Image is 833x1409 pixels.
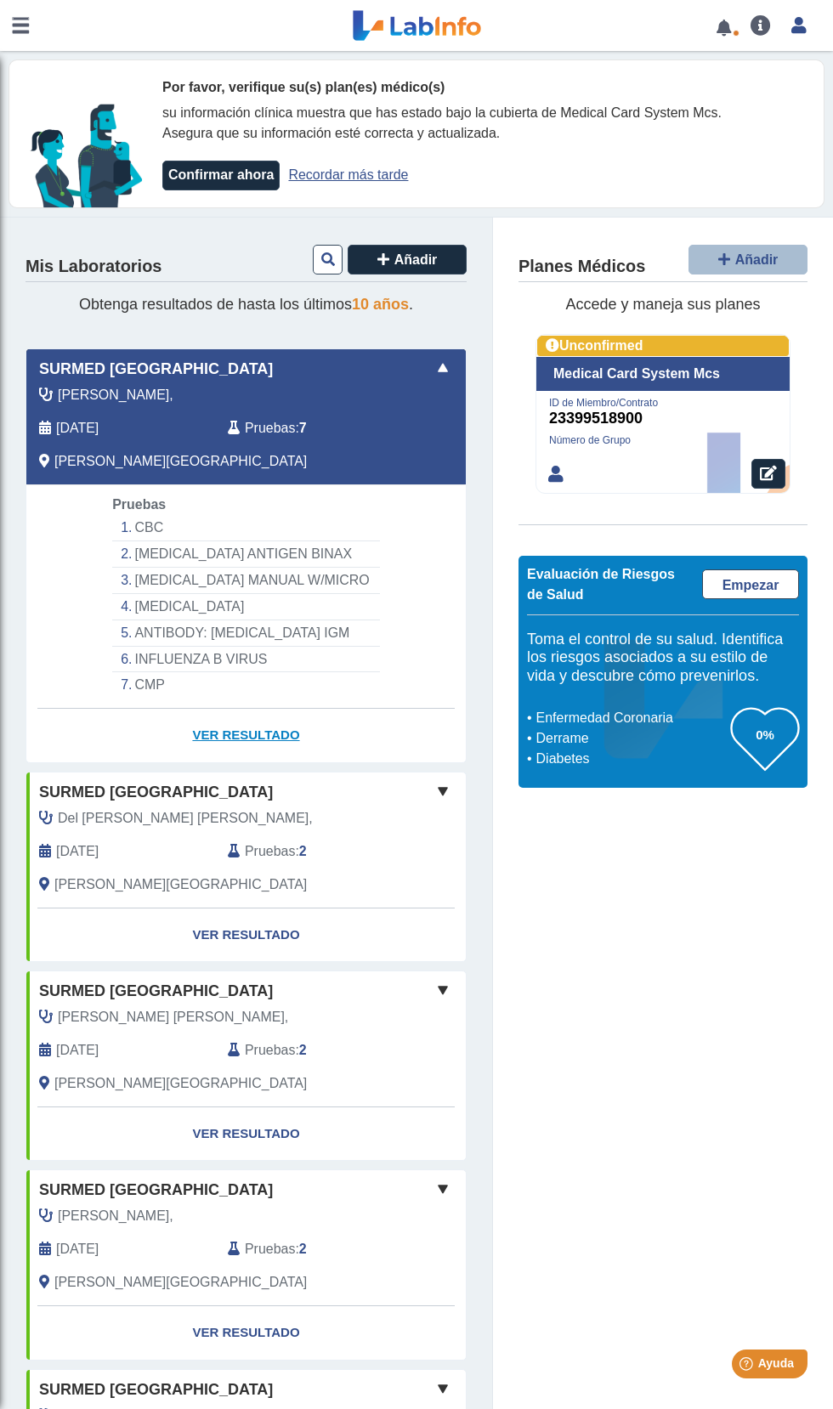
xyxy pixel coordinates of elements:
[112,672,380,698] li: CMP
[688,245,807,274] button: Añadir
[39,1378,273,1401] span: SurMed [GEOGRAPHIC_DATA]
[731,724,799,745] h3: 0%
[245,1040,295,1061] span: Pruebas
[394,252,438,267] span: Añadir
[527,631,799,686] h5: Toma el control de su salud. Identifica los riesgos asociados a su estilo de vida y descubre cómo...
[112,647,380,673] li: INFLUENZA B VIRUS
[56,1040,99,1061] span: 2023-02-11
[245,841,295,862] span: Pruebas
[518,257,645,277] h4: Planes Médicos
[215,1040,404,1061] div: :
[702,569,799,599] a: Empezar
[162,161,280,190] button: Confirmar ahora
[735,252,779,267] span: Añadir
[56,841,99,862] span: 2025-01-08
[245,1239,295,1259] span: Pruebas
[58,808,313,829] span: Del Valle Arroyo Raul,
[112,620,380,647] li: ANTIBODY: [MEDICAL_DATA] IGM
[25,257,161,277] h4: Mis Laboratorios
[112,541,380,568] li: [MEDICAL_DATA] ANTIGEN BINAX
[162,105,722,140] span: su información clínica muestra que has estado bajo la cubierta de Medical Card System Mcs. Asegur...
[527,567,675,602] span: Evaluación de Riesgos de Salud
[56,1239,99,1259] span: 2022-06-04
[58,1206,173,1226] span: Muns Robert,
[54,451,307,472] span: Salinas, PR
[39,358,273,381] span: SurMed [GEOGRAPHIC_DATA]
[39,781,273,804] span: SurMed [GEOGRAPHIC_DATA]
[58,1007,288,1027] span: Caro Cardenas Jorge,
[54,1272,307,1293] span: Salinas, PR
[348,245,467,274] button: Añadir
[58,385,173,405] span: Garcia Arturo,
[299,1242,307,1256] b: 2
[215,418,404,439] div: :
[112,515,380,541] li: CBC
[26,1107,466,1161] a: Ver Resultado
[26,1306,466,1360] a: Ver Resultado
[722,578,779,592] span: Empezar
[79,296,413,313] span: Obtenga resultados de hasta los últimos .
[26,709,466,762] a: Ver Resultado
[112,497,166,512] span: Pruebas
[352,296,409,313] span: 10 años
[299,1043,307,1057] b: 2
[531,728,731,749] li: Derrame
[215,841,404,862] div: :
[54,874,307,895] span: Salinas, PR
[245,418,295,439] span: Pruebas
[39,980,273,1003] span: SurMed [GEOGRAPHIC_DATA]
[215,1239,404,1259] div: :
[288,167,408,182] a: Recordar más tarde
[565,296,760,313] span: Accede y maneja sus planes
[531,749,731,769] li: Diabetes
[162,77,766,98] div: Por favor, verifique su(s) plan(es) médico(s)
[531,708,731,728] li: Enfermedad Coronaria
[56,418,99,439] span: 2025-10-11
[299,421,307,435] b: 7
[112,568,380,594] li: [MEDICAL_DATA] MANUAL W/MICRO
[26,908,466,962] a: Ver Resultado
[112,594,380,620] li: [MEDICAL_DATA]
[682,1343,814,1390] iframe: Help widget launcher
[299,844,307,858] b: 2
[39,1179,273,1202] span: SurMed [GEOGRAPHIC_DATA]
[54,1073,307,1094] span: Salinas, PR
